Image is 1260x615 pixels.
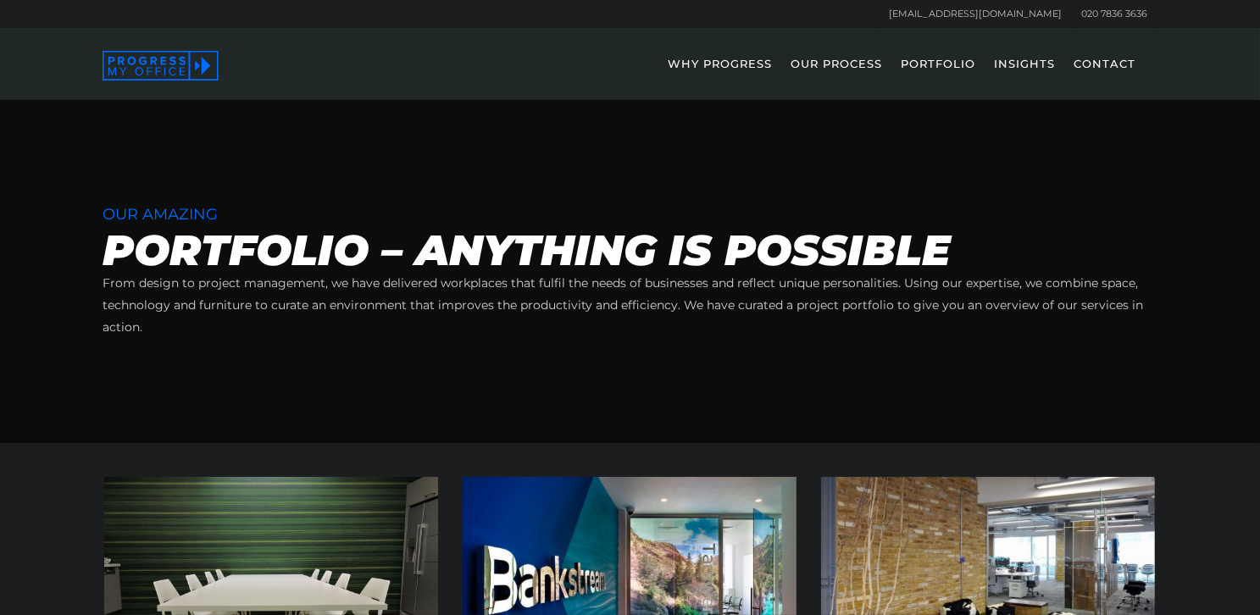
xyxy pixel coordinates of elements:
a: PORTFOLIO [892,51,984,100]
a: WHY PROGRESS [659,51,780,100]
h3: OUR AMAZING [103,206,1157,223]
h1: PORTFOLIO – ANYTHING IS POSSIBLE [103,230,1157,272]
a: OUR PROCESS [782,51,891,100]
a: INSIGHTS [985,51,1063,100]
span: From design to project management, we have delivered workplaces that fulfil the needs of business... [103,275,1143,335]
a: CONTACT [1065,51,1144,100]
